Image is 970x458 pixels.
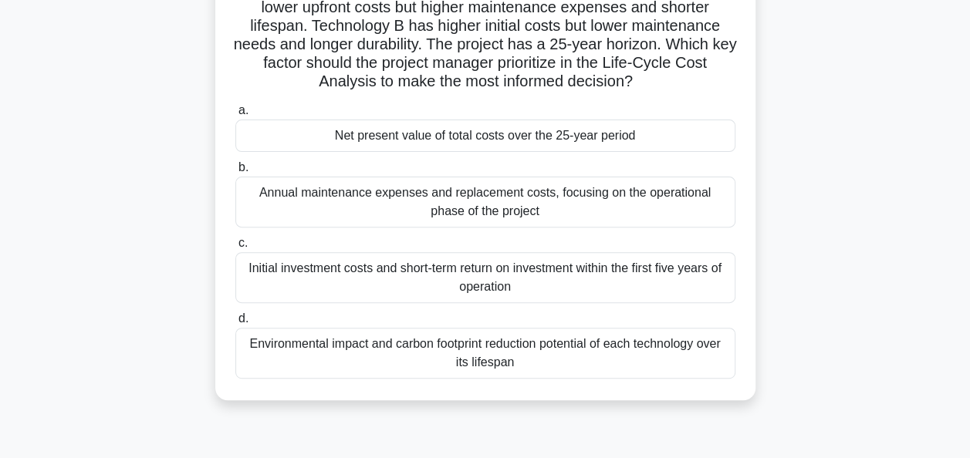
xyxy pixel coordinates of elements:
[238,236,248,249] span: c.
[235,177,735,227] div: Annual maintenance expenses and replacement costs, focusing on the operational phase of the project
[238,103,248,116] span: a.
[235,120,735,152] div: Net present value of total costs over the 25-year period
[235,252,735,303] div: Initial investment costs and short-term return on investment within the first five years of opera...
[238,160,248,173] span: b.
[235,328,735,379] div: Environmental impact and carbon footprint reduction potential of each technology over its lifespan
[238,312,248,325] span: d.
